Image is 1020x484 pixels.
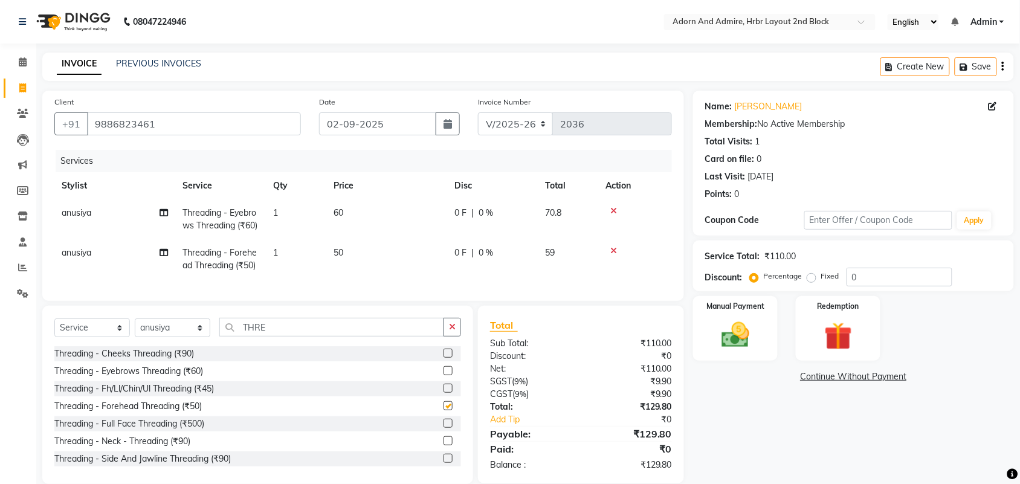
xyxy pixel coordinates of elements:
img: logo [31,5,114,39]
div: Threading - Eyebrows Threading (₹60) [54,365,203,378]
th: Qty [266,172,326,199]
label: Client [54,97,74,108]
div: ₹110.00 [765,250,796,263]
div: Total: [481,401,581,413]
div: Threading - Neck - Threading (₹90) [54,435,190,448]
span: 0 F [454,207,466,219]
div: Service Total: [705,250,760,263]
div: Last Visit: [705,170,746,183]
button: Save [955,57,997,76]
div: Points: [705,188,732,201]
div: Threading - Forehead Threading (₹50) [54,400,202,413]
input: Enter Offer / Coupon Code [804,211,952,230]
span: 0 % [479,207,493,219]
th: Action [598,172,672,199]
div: Threading - Fh/Ll/Chin/Ul Threading (₹45) [54,382,214,395]
th: Disc [447,172,538,199]
span: Total [490,319,518,332]
span: 1 [273,207,278,218]
div: ₹0 [598,413,681,426]
div: ( ) [481,375,581,388]
div: Coupon Code [705,214,804,227]
div: ₹129.80 [581,427,681,441]
button: Create New [880,57,950,76]
label: Manual Payment [706,301,764,312]
span: 1 [273,247,278,258]
span: 70.8 [545,207,561,218]
div: Discount: [481,350,581,363]
img: _cash.svg [713,319,758,351]
span: 9% [514,376,526,386]
span: 0 % [479,247,493,259]
div: 1 [755,135,760,148]
div: Name: [705,100,732,113]
span: | [471,247,474,259]
div: Discount: [705,271,743,284]
th: Price [326,172,447,199]
span: SGST [490,376,512,387]
div: 0 [757,153,762,166]
div: ₹110.00 [581,337,681,350]
div: Card on file: [705,153,755,166]
label: Date [319,97,335,108]
div: ₹129.80 [581,459,681,471]
a: INVOICE [57,53,102,75]
div: ₹9.90 [581,388,681,401]
a: PREVIOUS INVOICES [116,58,201,69]
div: Membership: [705,118,758,131]
div: Threading - Full Face Threading (₹500) [54,418,204,430]
span: anusiya [62,247,91,258]
button: +91 [54,112,88,135]
b: 08047224946 [133,5,186,39]
div: ₹0 [581,442,681,456]
a: [PERSON_NAME] [735,100,802,113]
div: Sub Total: [481,337,581,350]
span: 60 [334,207,343,218]
th: Service [175,172,266,199]
div: Balance : [481,459,581,471]
img: _gift.svg [816,319,861,353]
a: Continue Without Payment [696,370,1012,383]
div: Total Visits: [705,135,753,148]
label: Invoice Number [478,97,531,108]
input: Search by Name/Mobile/Email/Code [87,112,301,135]
span: | [471,207,474,219]
div: Threading - Cheeks Threading (₹90) [54,347,194,360]
div: Paid: [481,442,581,456]
div: No Active Membership [705,118,1002,131]
div: Services [56,150,681,172]
a: Add Tip [481,413,598,426]
span: Admin [970,16,997,28]
div: 0 [735,188,740,201]
input: Search or Scan [219,318,444,337]
span: CGST [490,389,512,399]
span: 0 F [454,247,466,259]
div: Payable: [481,427,581,441]
th: Total [538,172,598,199]
span: Threading - Eyebrows Threading (₹60) [182,207,257,231]
div: ₹0 [581,350,681,363]
div: [DATE] [748,170,774,183]
div: Threading - Side And Jawline Threading (₹90) [54,453,231,465]
label: Redemption [818,301,859,312]
label: Fixed [821,271,839,282]
div: ( ) [481,388,581,401]
th: Stylist [54,172,175,199]
span: 50 [334,247,343,258]
div: ₹110.00 [581,363,681,375]
div: ₹129.80 [581,401,681,413]
label: Percentage [764,271,802,282]
button: Apply [957,211,992,230]
span: anusiya [62,207,91,218]
span: 59 [545,247,555,258]
div: ₹9.90 [581,375,681,388]
span: 9% [515,389,526,399]
div: Net: [481,363,581,375]
span: Threading - Forehead Threading (₹50) [182,247,257,271]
